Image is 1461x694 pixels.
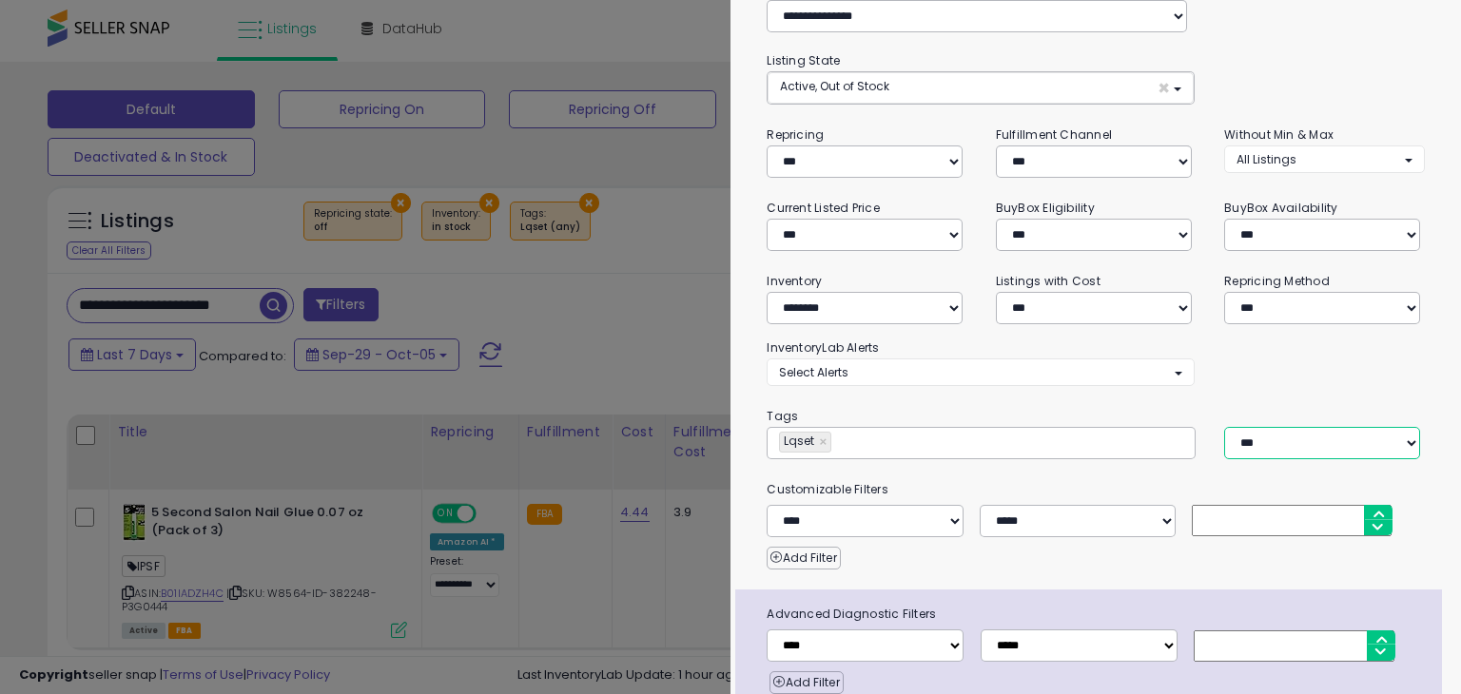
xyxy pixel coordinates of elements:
[996,126,1112,143] small: Fulfillment Channel
[780,433,814,449] span: Lqset
[752,604,1441,625] span: Advanced Diagnostic Filters
[767,126,824,143] small: Repricing
[1237,151,1296,167] span: All Listings
[1158,78,1170,98] span: ×
[767,52,840,68] small: Listing State
[780,78,889,94] span: Active, Out of Stock
[819,433,830,452] a: ×
[1224,273,1330,289] small: Repricing Method
[779,364,848,380] span: Select Alerts
[752,479,1438,500] small: Customizable Filters
[767,273,822,289] small: Inventory
[767,547,840,569] button: Add Filter
[767,200,879,216] small: Current Listed Price
[996,273,1101,289] small: Listings with Cost
[1224,126,1334,143] small: Without Min & Max
[768,72,1193,104] button: Active, Out of Stock ×
[752,406,1438,427] small: Tags
[767,339,879,356] small: InventoryLab Alerts
[769,671,843,694] button: Add Filter
[996,200,1095,216] small: BuyBox Eligibility
[767,358,1194,386] button: Select Alerts
[1224,145,1424,173] button: All Listings
[1224,200,1337,216] small: BuyBox Availability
